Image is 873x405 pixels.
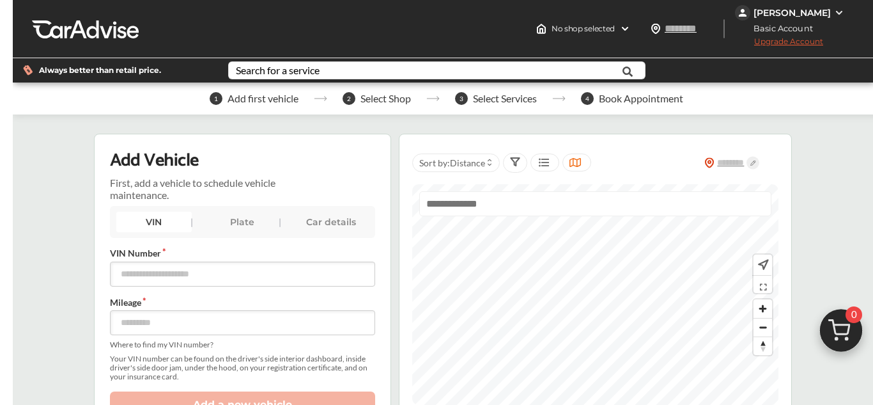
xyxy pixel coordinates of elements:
img: location_vector_orange.38f05af8.svg [704,157,715,168]
span: 1 [210,92,222,105]
span: Distance [450,157,485,168]
button: Reset bearing to north [753,337,772,355]
img: stepper-arrow.e24c07c6.svg [314,96,327,101]
label: Mileage [110,297,375,308]
label: VIN Number [110,248,375,258]
img: header-home-logo.8d720a4f.svg [536,24,546,34]
button: Zoom out [753,318,772,337]
img: location_vector.a44bc228.svg [651,24,661,34]
div: Search for a service [236,65,320,75]
img: dollor_label_vector.a70140d1.svg [23,65,33,75]
p: Add Vehicle [110,150,199,171]
img: jVpblrzwTbfkPYzPPzSLxeg0AAAAASUVORK5CYII= [735,5,750,20]
div: Plate [205,212,280,232]
span: Upgrade Account [735,36,823,52]
span: 0 [846,306,862,323]
div: [PERSON_NAME] [753,7,831,19]
span: Book Appointment [599,93,683,104]
img: stepper-arrow.e24c07c6.svg [552,96,566,101]
span: 2 [343,92,355,105]
div: Car details [293,212,368,232]
span: 4 [581,92,594,105]
span: Reset bearing to north [753,337,772,355]
span: Where to find my VIN number? [110,340,375,349]
img: recenter.ce011a49.svg [755,258,769,272]
span: No shop selected [552,24,615,34]
img: stepper-arrow.e24c07c6.svg [426,96,440,101]
div: VIN [116,212,192,232]
p: First, add a vehicle to schedule vehicle maintenance. [110,177,296,201]
button: Zoom in [753,299,772,318]
span: Select Shop [360,93,411,104]
span: Add first vehicle [228,93,298,104]
span: Always better than retail price. [39,67,161,74]
canvas: Map [412,184,779,405]
img: header-down-arrow.9dd2ce7d.svg [620,24,630,34]
img: WGsFRI8htEPBVLJbROoPRyZpYNWhNONpIPPETTm6eUC0GeLEiAAAAAElFTkSuQmCC [834,8,844,18]
span: Basic Account [736,22,823,35]
span: 3 [455,92,468,105]
span: Sort by : [419,157,485,168]
img: cart_icon.3d0951e8.svg [810,303,872,365]
img: header-divider.bc55588e.svg [723,19,725,38]
span: Select Services [473,93,537,104]
span: Your VIN number can be found on the driver's side interior dashboard, inside driver's side door j... [110,354,375,381]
